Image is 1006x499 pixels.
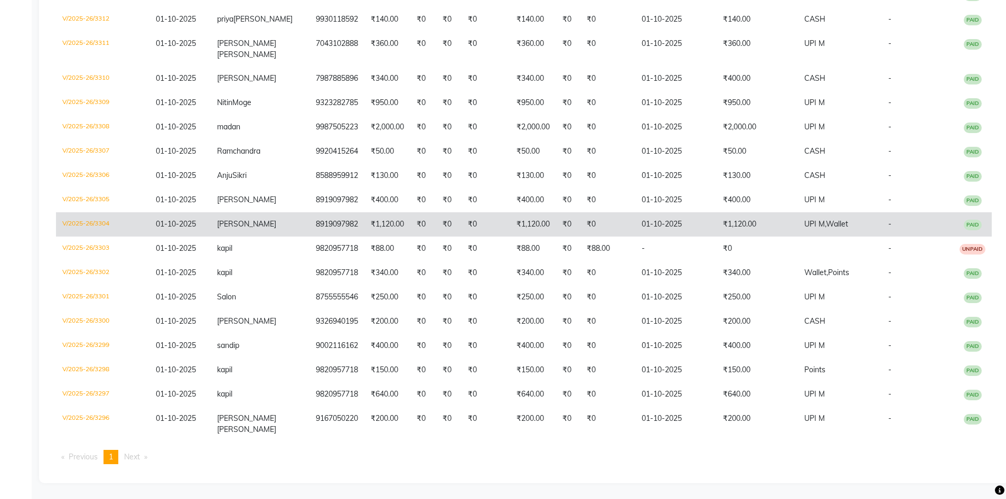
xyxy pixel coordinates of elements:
[462,212,510,237] td: ₹0
[410,188,436,212] td: ₹0
[556,91,580,115] td: ₹0
[217,341,239,350] span: sandip
[462,188,510,212] td: ₹0
[510,188,556,212] td: ₹400.00
[964,123,982,133] span: PAID
[580,358,635,382] td: ₹0
[510,382,556,407] td: ₹640.00
[556,188,580,212] td: ₹0
[109,452,113,462] span: 1
[156,365,196,374] span: 01-10-2025
[309,285,364,309] td: 8755555546
[717,32,798,67] td: ₹360.00
[510,7,556,32] td: ₹140.00
[964,74,982,84] span: PAID
[888,268,891,277] span: -
[462,32,510,67] td: ₹0
[717,382,798,407] td: ₹640.00
[804,39,825,48] span: UPI M
[556,407,580,441] td: ₹0
[964,15,982,25] span: PAID
[580,382,635,407] td: ₹0
[217,122,240,131] span: madan
[436,309,462,334] td: ₹0
[580,115,635,139] td: ₹0
[217,39,276,48] span: [PERSON_NAME]
[309,212,364,237] td: 8919097982
[410,115,436,139] td: ₹0
[888,413,891,423] span: -
[436,261,462,285] td: ₹0
[156,292,196,302] span: 01-10-2025
[410,382,436,407] td: ₹0
[964,39,982,50] span: PAID
[410,139,436,164] td: ₹0
[56,450,992,464] nav: Pagination
[410,407,436,441] td: ₹0
[56,7,149,32] td: V/2025-26/3312
[717,67,798,91] td: ₹400.00
[436,382,462,407] td: ₹0
[156,171,196,180] span: 01-10-2025
[156,316,196,326] span: 01-10-2025
[462,115,510,139] td: ₹0
[556,285,580,309] td: ₹0
[462,139,510,164] td: ₹0
[410,334,436,358] td: ₹0
[804,146,825,156] span: CASH
[717,261,798,285] td: ₹340.00
[462,237,510,261] td: ₹0
[436,358,462,382] td: ₹0
[436,115,462,139] td: ₹0
[635,115,717,139] td: 01-10-2025
[556,309,580,334] td: ₹0
[309,407,364,441] td: 9167050220
[556,67,580,91] td: ₹0
[309,334,364,358] td: 9002116162
[309,358,364,382] td: 9820957718
[462,407,510,441] td: ₹0
[635,67,717,91] td: 01-10-2025
[635,309,717,334] td: 01-10-2025
[804,219,826,229] span: UPI M,
[964,268,982,279] span: PAID
[888,195,891,204] span: -
[964,98,982,109] span: PAID
[410,91,436,115] td: ₹0
[309,382,364,407] td: 9820957718
[156,14,196,24] span: 01-10-2025
[580,32,635,67] td: ₹0
[580,334,635,358] td: ₹0
[510,261,556,285] td: ₹340.00
[217,73,276,83] span: [PERSON_NAME]
[364,188,410,212] td: ₹400.00
[717,164,798,188] td: ₹130.00
[436,407,462,441] td: ₹0
[217,219,276,229] span: [PERSON_NAME]
[364,334,410,358] td: ₹400.00
[410,32,436,67] td: ₹0
[156,413,196,423] span: 01-10-2025
[717,115,798,139] td: ₹2,000.00
[156,98,196,107] span: 01-10-2025
[964,147,982,157] span: PAID
[804,292,825,302] span: UPI M
[410,7,436,32] td: ₹0
[888,316,891,326] span: -
[436,188,462,212] td: ₹0
[510,237,556,261] td: ₹88.00
[804,98,825,107] span: UPI M
[964,220,982,230] span: PAID
[309,188,364,212] td: 8919097982
[717,7,798,32] td: ₹140.00
[635,382,717,407] td: 01-10-2025
[217,50,276,59] span: [PERSON_NAME]
[56,382,149,407] td: V/2025-26/3297
[156,268,196,277] span: 01-10-2025
[364,212,410,237] td: ₹1,120.00
[410,164,436,188] td: ₹0
[964,317,982,327] span: PAID
[410,261,436,285] td: ₹0
[888,171,891,180] span: -
[462,7,510,32] td: ₹0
